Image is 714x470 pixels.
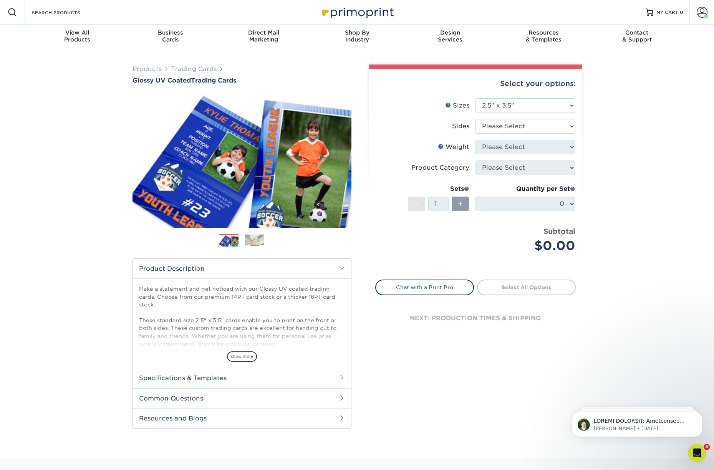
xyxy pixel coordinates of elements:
span: Direct Mail [217,29,310,36]
div: Weight [438,142,469,152]
div: Sets [408,184,469,194]
a: Resources& Templates [497,25,590,49]
h1: Trading Cards [133,77,351,84]
a: Products [133,65,162,73]
span: show more [227,351,257,362]
a: View AllProducts [31,25,124,49]
div: Cards [124,29,217,43]
span: Resources [497,29,590,36]
a: Direct MailMarketing [217,25,310,49]
div: Sides [452,122,469,131]
span: + [458,198,463,210]
iframe: Intercom live chat [688,444,706,462]
a: Glossy UV CoatedTrading Cards [133,77,351,84]
h2: Resources and Blogs [133,408,351,428]
div: Products [31,29,124,43]
span: MY CART [656,9,678,16]
a: Shop ByIndustry [310,25,404,49]
div: Product Category [411,163,469,172]
div: next: production times & shipping [375,295,576,341]
iframe: Intercom notifications message [560,396,714,449]
h2: Common Questions [133,388,351,408]
img: Glossy UV Coated 01 [133,85,351,236]
span: - [415,198,418,210]
span: 0 [680,10,683,15]
div: & Support [590,29,684,43]
span: 3 [704,444,710,450]
strong: Subtotal [543,227,575,235]
span: Shop By [310,29,404,36]
div: Services [404,29,497,43]
div: & Templates [497,29,590,43]
span: View All [31,29,124,36]
a: Select All Options [477,280,576,295]
span: Design [404,29,497,36]
input: SEARCH PRODUCTS..... [31,8,106,17]
a: DesignServices [404,25,497,49]
span: Business [124,29,217,36]
div: Industry [310,29,404,43]
span: Glossy UV Coated [133,77,191,84]
h2: Product Description [133,259,351,278]
div: $0.00 [481,237,575,255]
img: Trading Cards 02 [245,234,264,246]
h2: Specifications & Templates [133,368,351,388]
a: Contact& Support [590,25,684,49]
a: BusinessCards [124,25,217,49]
div: Sizes [445,101,469,110]
p: Make a statement and get noticed with our Glossy UV coated trading cards. Choose from our premium... [139,285,345,379]
div: Marketing [217,29,310,43]
span: Contact [590,29,684,36]
img: Trading Cards 01 [219,234,239,248]
a: Chat with a Print Pro [375,280,474,295]
a: Trading Cards [171,65,217,73]
div: Quantity per Set [475,184,575,194]
img: Primoprint [319,4,396,20]
div: Select your options: [375,69,576,98]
